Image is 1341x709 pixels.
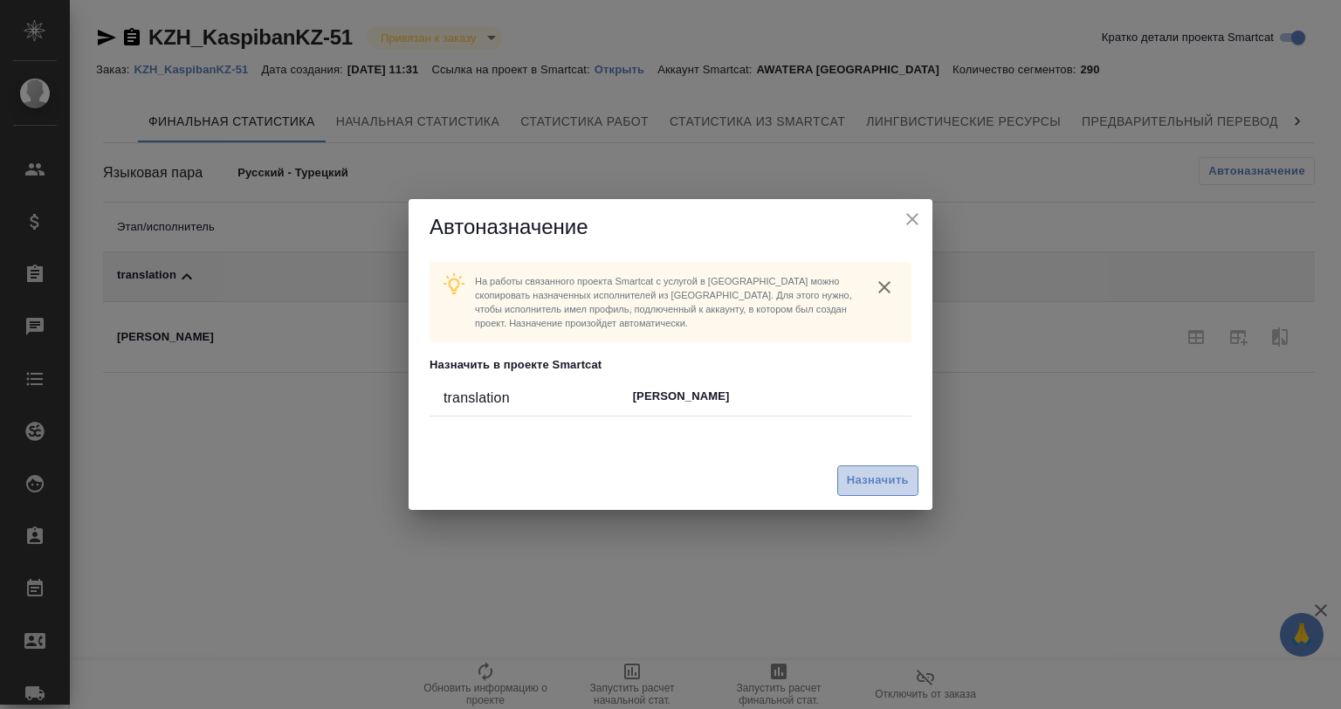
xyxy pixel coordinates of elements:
div: translation [444,388,633,409]
button: close [871,274,897,300]
p: На работы связанного проекта Smartcat c услугой в [GEOGRAPHIC_DATA] можно скопировать назначенных... [475,274,857,330]
p: Назначить в проекте Smartcat [430,356,911,374]
h5: Автоназначение [430,213,911,241]
button: close [899,206,925,232]
span: Назначить [847,471,909,491]
p: [PERSON_NAME] [633,388,897,405]
button: Назначить [837,465,918,496]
